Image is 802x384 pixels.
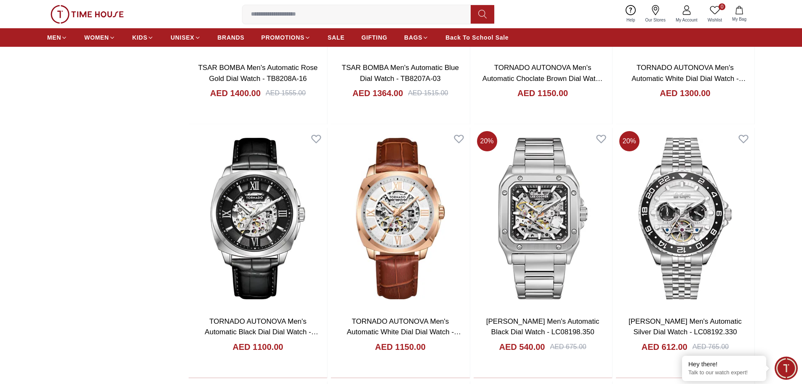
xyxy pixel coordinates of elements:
a: SALE [328,30,344,45]
span: MEN [47,33,61,42]
div: AED 675.00 [550,342,586,352]
img: TORNADO AUTONOVA Men's Automatic White Dial Dial Watch - T7316-RLDW [331,128,469,309]
h4: AED 540.00 [499,341,545,353]
a: WOMEN [84,30,115,45]
h4: AED 1150.00 [517,87,568,99]
span: SALE [328,33,344,42]
a: BAGS [404,30,429,45]
a: BRANDS [218,30,245,45]
span: Back To School Sale [445,33,509,42]
a: Help [621,3,640,25]
h4: AED 612.00 [642,341,687,353]
a: TORNADO AUTONOVA Men's Automatic White Dial Dial Watch - T7316-RLDW [347,317,461,347]
span: Wishlist [704,17,725,23]
button: My Bag [727,4,751,24]
h4: AED 1150.00 [375,341,426,353]
a: TORNADO AUTONOVA Men's Automatic White Dial Dial Watch - T7316-XBXW [631,64,746,93]
span: BAGS [404,33,422,42]
a: GIFTING [361,30,387,45]
h4: AED 1400.00 [210,87,261,99]
img: Lee Cooper Men's Automatic Black Dial Watch - LC08198.350 [474,128,612,309]
span: 0 [719,3,725,10]
a: TSAR BOMBA Men's Automatic Blue Dial Watch - TB8207A-03 [342,64,459,83]
h4: AED 1300.00 [660,87,710,99]
span: WOMEN [84,33,109,42]
a: TORNADO AUTONOVA Men's Automatic Black Dial Dial Watch - T7316-SLBB [205,317,318,347]
a: TORNADO AUTONOVA Men's Automatic Choclate Brown Dial Watch - T7316-XLDD [482,64,603,93]
a: KIDS [132,30,154,45]
div: Chat Widget [775,357,798,380]
img: Lee Cooper Men's Automatic Silver Dial Watch - LC08192.330 [616,128,754,309]
a: Our Stores [640,3,671,25]
a: [PERSON_NAME] Men's Automatic Black Dial Watch - LC08198.350 [486,317,600,336]
span: KIDS [132,33,147,42]
img: TORNADO AUTONOVA Men's Automatic Black Dial Dial Watch - T7316-SLBB [189,128,327,309]
span: Our Stores [642,17,669,23]
a: MEN [47,30,67,45]
span: My Account [672,17,701,23]
a: UNISEX [171,30,200,45]
span: UNISEX [171,33,194,42]
p: Talk to our watch expert! [688,369,760,376]
a: 0Wishlist [703,3,727,25]
span: PROMOTIONS [261,33,305,42]
img: ... [51,5,124,24]
a: Back To School Sale [445,30,509,45]
div: Hey there! [688,360,760,368]
a: PROMOTIONS [261,30,311,45]
h4: AED 1100.00 [233,341,283,353]
span: 20 % [477,131,497,151]
div: AED 1555.00 [266,88,306,98]
span: GIFTING [361,33,387,42]
span: My Bag [729,16,750,22]
div: AED 765.00 [693,342,729,352]
h4: AED 1364.00 [352,87,403,99]
a: TSAR BOMBA Men's Automatic Rose Gold Dial Watch - TB8208A-16 [198,64,318,83]
a: [PERSON_NAME] Men's Automatic Silver Dial Watch - LC08192.330 [629,317,742,336]
span: 20 % [619,131,639,151]
div: AED 1515.00 [408,88,448,98]
span: Help [623,17,639,23]
span: BRANDS [218,33,245,42]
